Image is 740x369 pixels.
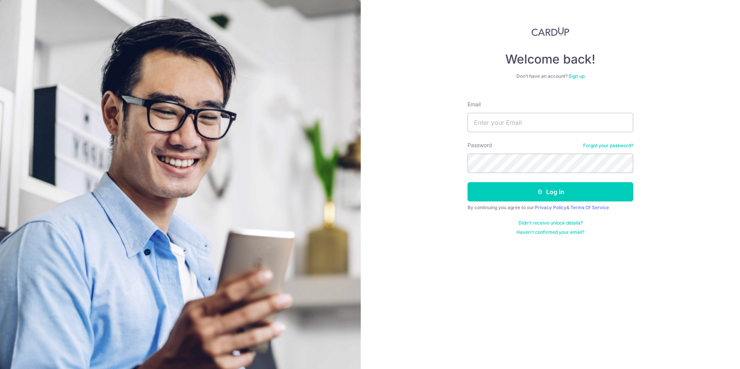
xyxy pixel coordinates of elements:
[468,101,481,108] label: Email
[468,113,633,132] input: Enter your Email
[583,143,633,149] a: Forgot your password?
[468,141,492,149] label: Password
[468,73,633,79] div: Don’t have an account?
[518,220,583,226] a: Didn't receive unlock details?
[516,229,584,235] a: Haven't confirmed your email?
[468,205,633,211] div: By continuing you agree to our &
[468,52,633,67] h4: Welcome back!
[468,182,633,201] button: Log in
[531,27,569,36] img: CardUp Logo
[570,205,609,210] a: Terms Of Service
[535,205,567,210] a: Privacy Policy
[568,73,585,79] a: Sign up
